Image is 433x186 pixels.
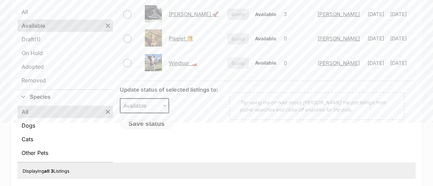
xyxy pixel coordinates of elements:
[17,147,113,159] a: Other Pets
[17,104,113,162] div: Species
[23,168,69,174] span: Displaying Listings
[17,119,113,132] a: Dogs
[44,168,53,174] strong: all 3
[17,133,113,145] a: Cats
[120,118,173,129] button: Save status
